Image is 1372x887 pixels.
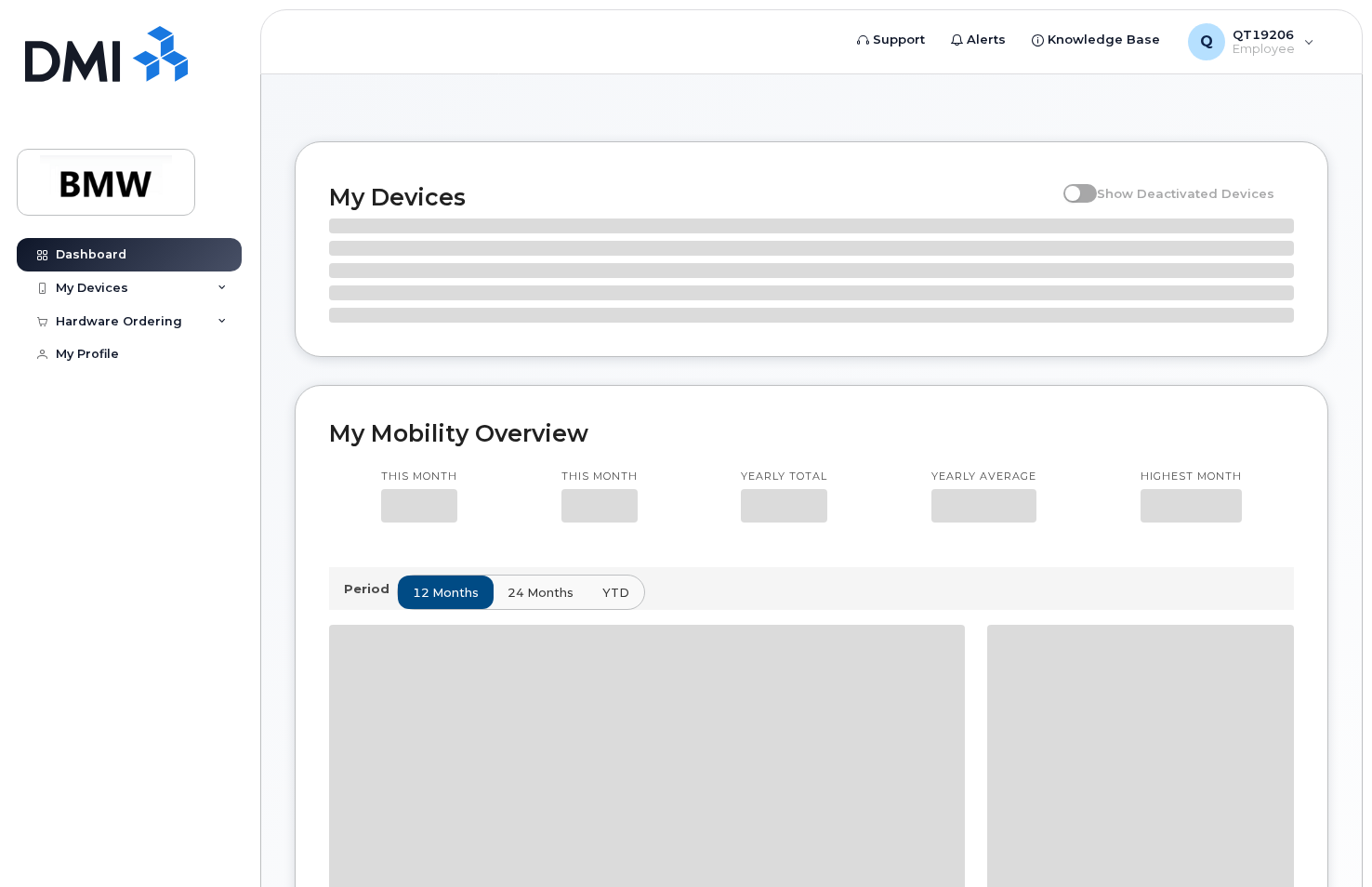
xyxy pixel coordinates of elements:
[602,584,629,602] span: YTD
[508,584,574,602] span: 24 months
[1063,176,1078,191] input: Show Deactivated Devices
[1097,186,1274,201] span: Show Deactivated Devices
[329,183,1054,211] h2: My Devices
[561,470,638,484] p: This month
[329,419,1294,447] h2: My Mobility Overview
[381,470,457,484] p: This month
[1141,470,1242,484] p: Highest month
[931,470,1036,484] p: Yearly average
[741,470,827,484] p: Yearly total
[344,580,397,598] p: Period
